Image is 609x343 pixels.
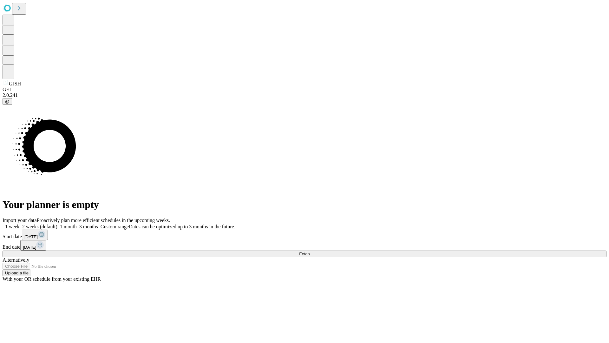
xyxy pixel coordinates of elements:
span: Import your data [3,218,37,223]
button: [DATE] [22,230,48,240]
div: 2.0.241 [3,92,606,98]
span: 3 months [79,224,98,229]
span: With your OR schedule from your existing EHR [3,276,101,282]
span: Proactively plan more efficient schedules in the upcoming weeks. [37,218,170,223]
span: 2 weeks (default) [22,224,57,229]
span: [DATE] [24,234,38,239]
div: End date [3,240,606,251]
span: 1 week [5,224,20,229]
button: @ [3,98,12,105]
span: Fetch [299,252,310,256]
button: Upload a file [3,270,31,276]
span: 1 month [60,224,77,229]
div: Start date [3,230,606,240]
span: GJSH [9,81,21,86]
div: GEI [3,87,606,92]
span: @ [5,99,10,104]
h1: Your planner is empty [3,199,606,211]
span: Dates can be optimized up to 3 months in the future. [129,224,235,229]
span: Custom range [101,224,129,229]
span: Alternatively [3,257,29,263]
button: [DATE] [20,240,46,251]
span: [DATE] [23,245,36,250]
button: Fetch [3,251,606,257]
